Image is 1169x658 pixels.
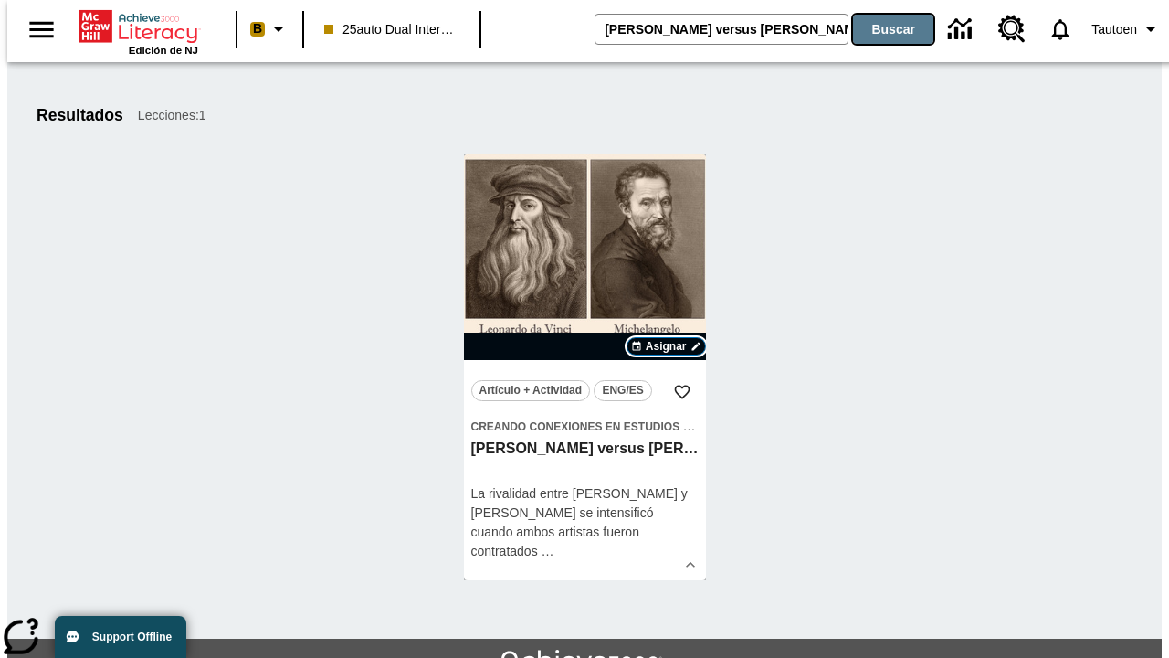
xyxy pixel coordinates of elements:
span: Lecciones : 1 [138,106,206,125]
button: Ver más [677,551,704,578]
button: Asignar Elegir fechas [627,337,706,356]
button: Añadir a mis Favoritas [666,376,699,409]
button: Artículo + Actividad [471,380,591,401]
button: Buscar [853,15,933,44]
span: Tautoen [1091,20,1137,39]
span: Creando conexiones en Estudios Sociales [471,420,739,433]
input: Buscar campo [595,15,848,44]
span: Tema: Creando conexiones en Estudios Sociales/Historia universal II [471,417,699,436]
span: ENG/ES [602,381,643,400]
span: Asignar [646,338,687,355]
button: ENG/ES [594,380,652,401]
span: … [542,544,554,558]
span: Edición de NJ [129,45,198,56]
div: Portada [79,6,198,56]
div: lesson details [464,154,706,580]
span: Artículo + Actividad [479,381,583,400]
button: Abrir el menú lateral [15,3,68,57]
a: Centro de recursos, Se abrirá en una pestaña nueva. [987,5,1037,54]
a: Centro de información [937,5,987,55]
h1: Resultados [37,106,123,125]
button: Perfil/Configuración [1084,13,1169,46]
span: Support Offline [92,631,172,643]
h3: Miguel Ángel versus Leonardo [471,440,699,459]
a: Notificaciones [1037,5,1084,53]
button: Boost El color de la clase es melocotón. Cambiar el color de la clase. [243,13,297,46]
span: 25auto Dual International [324,20,459,39]
a: Portada [79,8,198,45]
div: La rivalidad entre [PERSON_NAME] y [PERSON_NAME] se intensificó cuando ambos artistas fueron cont... [471,484,699,561]
span: B [253,17,262,40]
button: Support Offline [55,616,186,658]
